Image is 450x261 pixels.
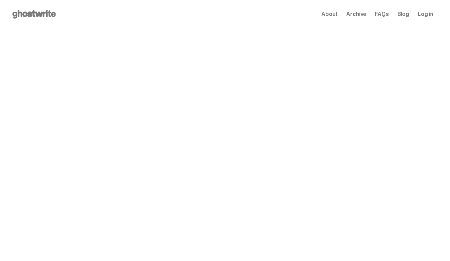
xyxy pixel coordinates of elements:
a: FAQs [375,11,389,17]
a: Log in [418,11,433,17]
a: About [321,11,338,17]
a: Archive [346,11,366,17]
a: Blog [397,11,409,17]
